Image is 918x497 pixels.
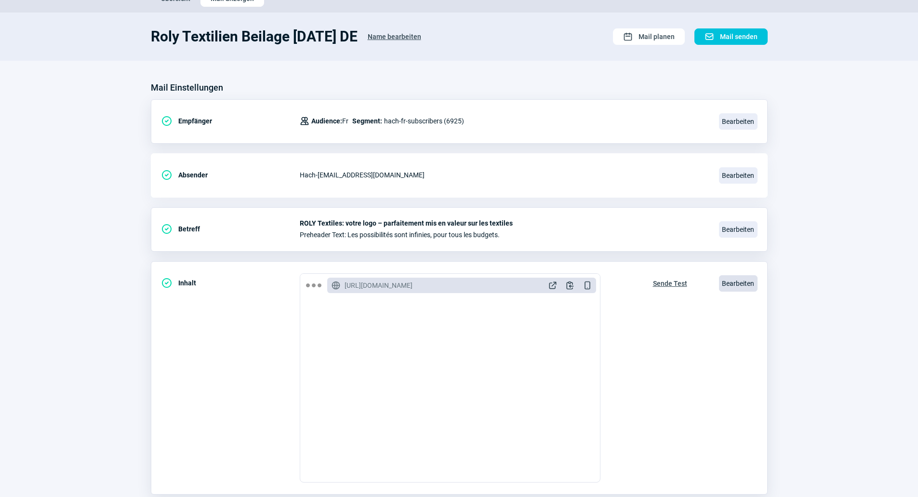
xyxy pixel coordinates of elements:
button: Mail senden [694,28,768,45]
span: Bearbeiten [719,275,758,292]
span: Fr [311,115,348,127]
span: Preheader Text: Les possibilités sont infinies, pour tous les budgets. [300,231,707,239]
div: Hach - [EMAIL_ADDRESS][DOMAIN_NAME] [300,165,707,185]
span: Bearbeiten [719,167,758,184]
button: Sende Test [643,273,697,292]
div: hach-fr-subscribers (6925) [300,111,464,131]
span: Bearbeiten [719,221,758,238]
button: Name bearbeiten [358,28,431,45]
h3: Mail Einstellungen [151,80,223,95]
span: Mail planen [639,29,675,44]
span: [URL][DOMAIN_NAME] [345,281,412,290]
div: Inhalt [161,273,300,293]
span: Audience: [311,117,342,125]
button: Mail planen [613,28,685,45]
span: Mail senden [720,29,758,44]
span: ROLY Textiles: votre logo – parfaitement mis en valeur sur les textiles [300,219,707,227]
span: Segment: [352,115,382,127]
div: Empfänger [161,111,300,131]
span: Bearbeiten [719,113,758,130]
span: Sende Test [653,276,687,291]
div: Absender [161,165,300,185]
span: Name bearbeiten [368,29,421,44]
div: Betreff [161,219,300,239]
h1: Roly Textilien Beilage [DATE] DE [151,28,358,45]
